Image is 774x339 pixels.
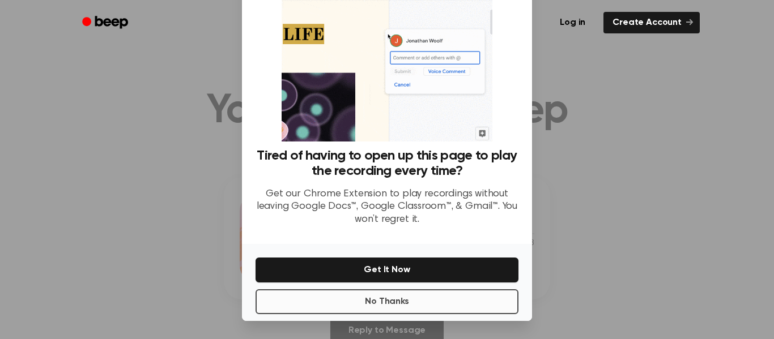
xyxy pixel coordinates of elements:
button: Get It Now [256,258,518,282]
a: Create Account [603,12,700,33]
p: Get our Chrome Extension to play recordings without leaving Google Docs™, Google Classroom™, & Gm... [256,188,518,226]
a: Beep [74,12,138,34]
button: No Thanks [256,289,518,314]
h3: Tired of having to open up this page to play the recording every time? [256,148,518,179]
a: Log in [548,10,597,36]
